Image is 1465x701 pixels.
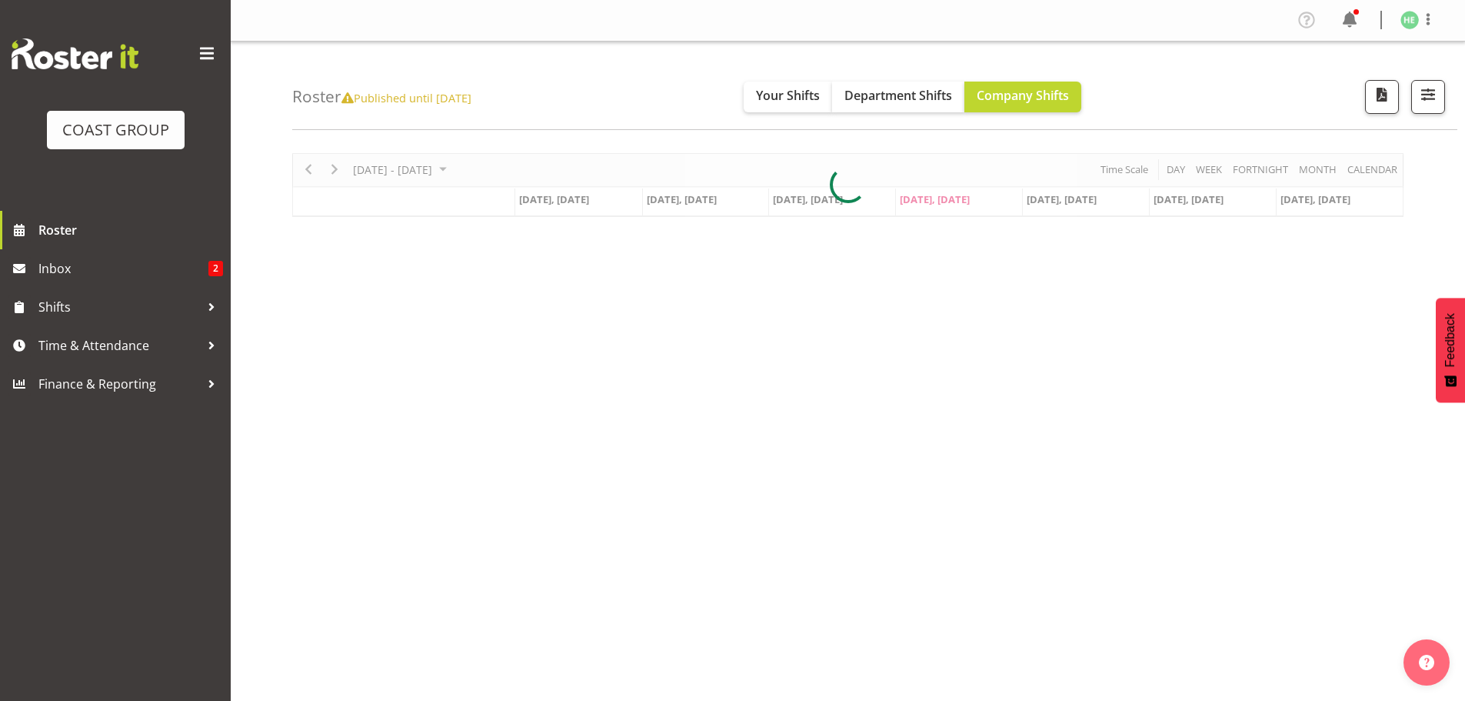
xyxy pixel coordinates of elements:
[12,38,138,69] img: Rosterit website logo
[38,219,223,242] span: Roster
[1419,655,1434,670] img: help-xxl-2.png
[1411,80,1445,114] button: Filter Shifts
[844,87,952,104] span: Department Shifts
[292,88,471,105] h4: Roster
[38,257,208,280] span: Inbox
[756,87,820,104] span: Your Shifts
[38,334,200,357] span: Time & Attendance
[1443,313,1457,367] span: Feedback
[38,295,200,319] span: Shifts
[744,82,832,112] button: Your Shifts
[1365,80,1399,114] button: Download a PDF of the roster according to the set date range.
[341,90,471,105] span: Published until [DATE]
[832,82,964,112] button: Department Shifts
[38,372,200,396] span: Finance & Reporting
[1436,298,1465,402] button: Feedback - Show survey
[208,261,223,276] span: 2
[1400,11,1419,29] img: holly-eason1128.jpg
[964,82,1081,112] button: Company Shifts
[977,87,1069,104] span: Company Shifts
[62,119,169,142] div: COAST GROUP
